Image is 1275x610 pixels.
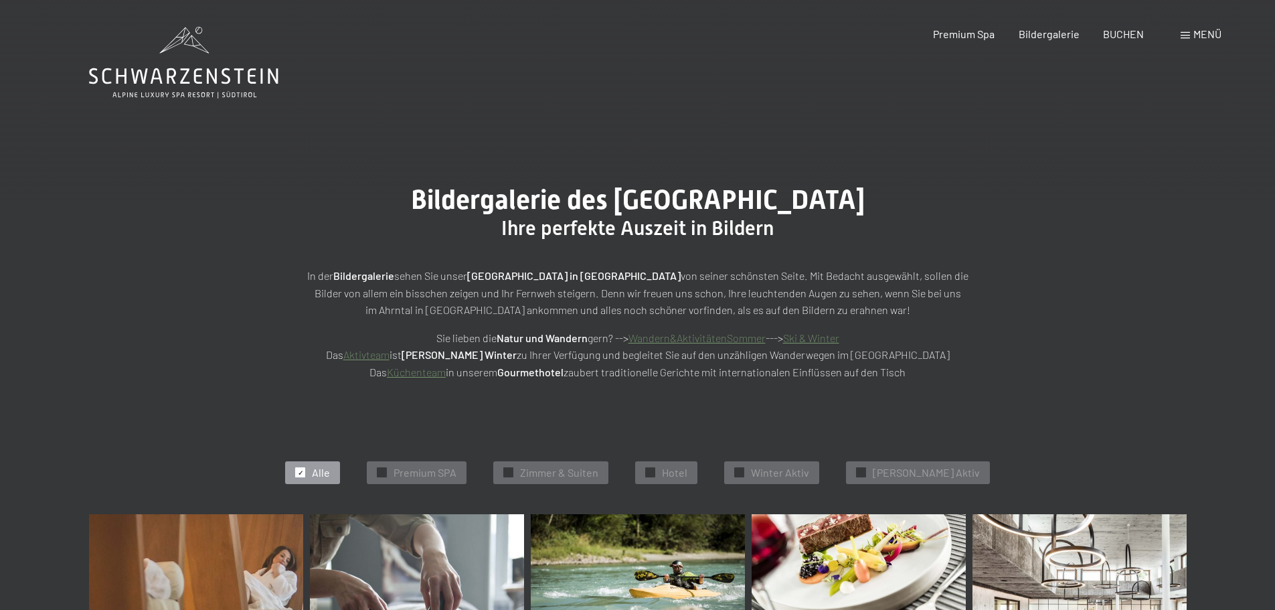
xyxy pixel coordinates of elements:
[303,329,972,381] p: Sie lieben die gern? --> ---> Das ist zu Ihrer Verfügung und begleitet Sie auf den unzähligen Wan...
[379,468,385,477] span: ✓
[1193,27,1221,40] span: Menü
[933,27,995,40] a: Premium Spa
[394,465,456,480] span: Premium SPA
[520,465,598,480] span: Zimmer & Suiten
[859,468,864,477] span: ✓
[1019,27,1080,40] a: Bildergalerie
[497,331,588,344] strong: Natur und Wandern
[312,465,330,480] span: Alle
[873,465,980,480] span: [PERSON_NAME] Aktiv
[628,331,766,344] a: Wandern&AktivitätenSommer
[506,468,511,477] span: ✓
[662,465,687,480] span: Hotel
[333,269,394,282] strong: Bildergalerie
[648,468,653,477] span: ✓
[303,267,972,319] p: In der sehen Sie unser von seiner schönsten Seite. Mit Bedacht ausgewählt, sollen die Bilder von ...
[737,468,742,477] span: ✓
[497,366,564,378] strong: Gourmethotel
[387,366,446,378] a: Küchenteam
[402,348,517,361] strong: [PERSON_NAME] Winter
[411,184,865,216] span: Bildergalerie des [GEOGRAPHIC_DATA]
[298,468,303,477] span: ✓
[343,348,390,361] a: Aktivteam
[467,269,681,282] strong: [GEOGRAPHIC_DATA] in [GEOGRAPHIC_DATA]
[751,465,809,480] span: Winter Aktiv
[501,216,774,240] span: Ihre perfekte Auszeit in Bildern
[1103,27,1144,40] a: BUCHEN
[783,331,839,344] a: Ski & Winter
